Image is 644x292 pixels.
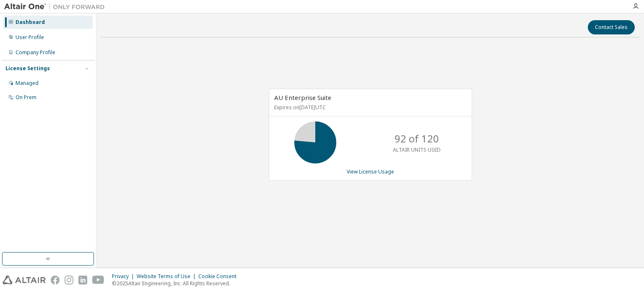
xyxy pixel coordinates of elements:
[137,273,198,280] div: Website Terms of Use
[65,276,73,284] img: instagram.svg
[16,80,39,87] div: Managed
[16,19,45,26] div: Dashboard
[112,280,241,287] p: © 2025 Altair Engineering, Inc. All Rights Reserved.
[4,3,109,11] img: Altair One
[5,65,50,72] div: License Settings
[16,94,36,101] div: On Prem
[112,273,137,280] div: Privacy
[3,276,46,284] img: altair_logo.svg
[274,104,465,111] p: Expires on [DATE] UTC
[16,49,55,56] div: Company Profile
[51,276,60,284] img: facebook.svg
[274,93,331,102] span: AU Enterprise Suite
[78,276,87,284] img: linkedin.svg
[198,273,241,280] div: Cookie Consent
[393,146,441,153] p: ALTAIR UNITS USED
[588,20,635,34] button: Contact Sales
[347,168,394,175] a: View License Usage
[92,276,104,284] img: youtube.svg
[16,34,44,41] div: User Profile
[395,132,439,146] p: 92 of 120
